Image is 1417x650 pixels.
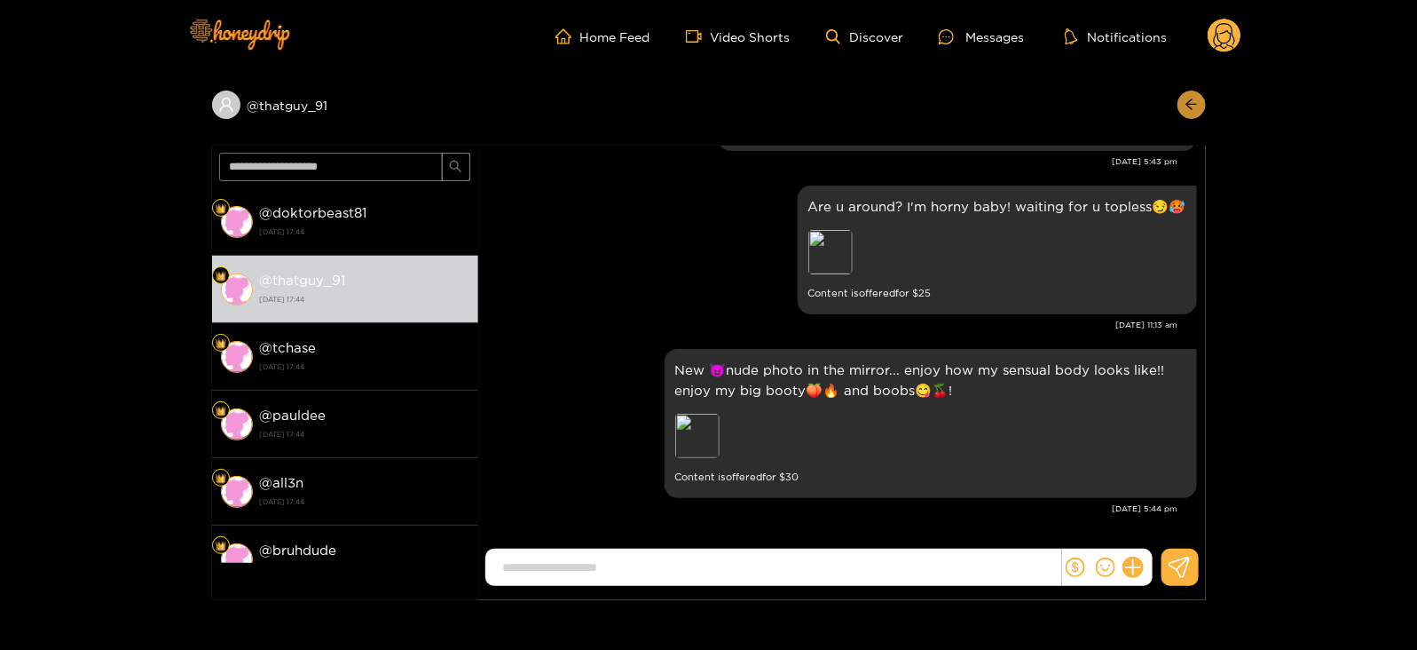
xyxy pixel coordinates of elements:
[798,186,1197,314] div: Aug. 19, 11:13 am
[216,338,226,349] img: Fan Level
[260,224,469,240] strong: [DATE] 17:44
[218,97,234,113] span: user
[487,155,1178,168] div: [DATE] 5:43 pm
[1185,98,1198,113] span: arrow-left
[260,408,327,423] strong: @ pauldee
[1177,91,1206,119] button: arrow-left
[216,473,226,484] img: Fan Level
[665,349,1197,498] div: Aug. 24, 5:44 pm
[221,273,253,305] img: conversation
[212,91,478,119] div: @thatguy_91
[487,503,1178,515] div: [DATE] 5:44 pm
[260,291,469,307] strong: [DATE] 17:44
[260,340,317,355] strong: @ tchase
[221,408,253,440] img: conversation
[808,283,1186,304] small: Content is offered for $ 25
[260,273,346,288] strong: @ thatguy_91
[260,494,469,510] strong: [DATE] 17:44
[216,271,226,281] img: Fan Level
[449,160,462,175] span: search
[221,543,253,575] img: conversation
[686,28,711,44] span: video-camera
[675,467,1186,487] small: Content is offered for $ 30
[1062,554,1089,581] button: dollar
[260,543,337,558] strong: @ bruhdude
[216,406,226,416] img: Fan Level
[675,360,1186,400] p: New 😈nude photo in the mirror... enjoy how my sensual body looks like!! enjoy my big booty🍑🔥 and ...
[260,426,469,442] strong: [DATE] 17:44
[555,28,650,44] a: Home Feed
[939,27,1024,47] div: Messages
[487,319,1178,331] div: [DATE] 11:13 am
[221,206,253,238] img: conversation
[221,341,253,373] img: conversation
[260,359,469,375] strong: [DATE] 17:44
[260,205,367,220] strong: @ doktorbeast81
[808,196,1186,217] p: Are u around? I'm horny baby! waiting for u topless😏🥵
[826,29,903,44] a: Discover
[216,541,226,551] img: Fan Level
[221,476,253,508] img: conversation
[260,475,304,490] strong: @ all3n
[1066,558,1085,577] span: dollar
[216,203,226,214] img: Fan Level
[1096,558,1115,577] span: smile
[555,28,580,44] span: home
[442,153,470,181] button: search
[260,561,469,577] strong: [DATE] 17:44
[686,28,791,44] a: Video Shorts
[1059,28,1172,45] button: Notifications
